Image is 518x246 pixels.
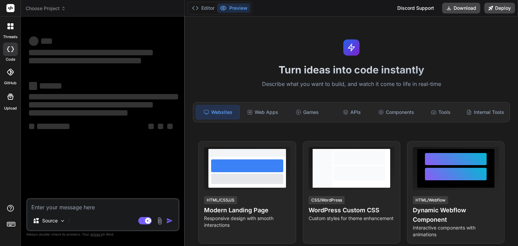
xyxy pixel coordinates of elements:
div: CSS/WordPress [309,196,345,204]
label: code [6,57,15,62]
p: Always double-check its answers. Your in Bind [26,231,179,238]
div: Games [286,105,329,119]
img: Pick Models [60,218,65,224]
div: APIs [330,105,373,119]
div: Websites [196,105,240,119]
p: Custom styles for theme enhancement [309,215,395,222]
span: ‌ [41,38,52,44]
span: ‌ [29,110,127,116]
span: ‌ [148,124,154,129]
p: Describe what you want to build, and watch it come to life in real-time [189,80,514,89]
h4: WordPress Custom CSS [309,206,395,215]
img: attachment [156,217,164,225]
div: Tools [419,105,462,119]
span: ‌ [29,36,38,46]
span: ‌ [29,58,141,63]
button: Download [442,3,480,13]
div: HTML/CSS/JS [204,196,237,204]
h4: Modern Landing Page [204,206,290,215]
span: ‌ [37,124,69,129]
span: ‌ [29,102,153,107]
h4: Dynamic Webflow Component [413,206,499,224]
div: Discord Support [393,3,438,13]
span: ‌ [167,124,173,129]
button: Deploy [484,3,515,13]
p: Responsive design with smooth interactions [204,215,290,228]
p: Interactive components with animations [413,224,499,238]
label: GitHub [4,80,17,86]
img: icon [166,217,173,224]
div: Components [375,105,418,119]
label: threads [3,34,18,40]
span: ‌ [40,83,61,89]
button: Preview [217,3,250,13]
span: ‌ [29,94,178,99]
label: Upload [4,105,17,111]
span: ‌ [29,50,153,55]
span: ‌ [158,124,163,129]
div: Web Apps [241,105,284,119]
span: ‌ [29,124,34,129]
span: privacy [90,232,103,236]
span: Choose Project [26,5,66,12]
h1: Turn ideas into code instantly [189,64,514,76]
div: HTML/Webflow [413,196,448,204]
span: ‌ [29,82,37,90]
button: Editor [189,3,217,13]
div: Internal Tools [464,105,507,119]
p: Source [42,217,58,224]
